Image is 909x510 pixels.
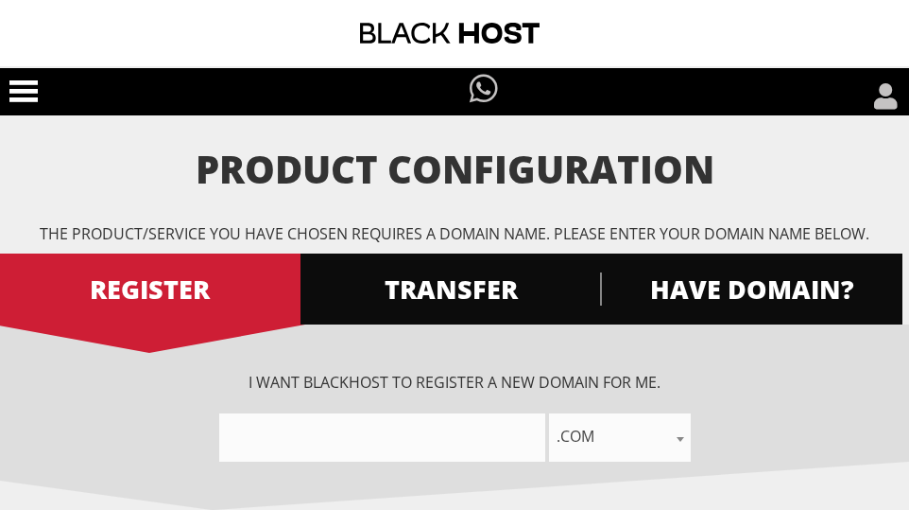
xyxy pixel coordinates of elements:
span: .com [549,413,691,462]
span: .com [549,423,691,449]
a: Have questions? [465,68,503,112]
span: TRANSFER [299,273,601,306]
a: TRANSFER [299,254,601,325]
span: HAVE DOMAIN? [600,273,902,306]
a: HAVE DOMAIN? [600,254,902,325]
